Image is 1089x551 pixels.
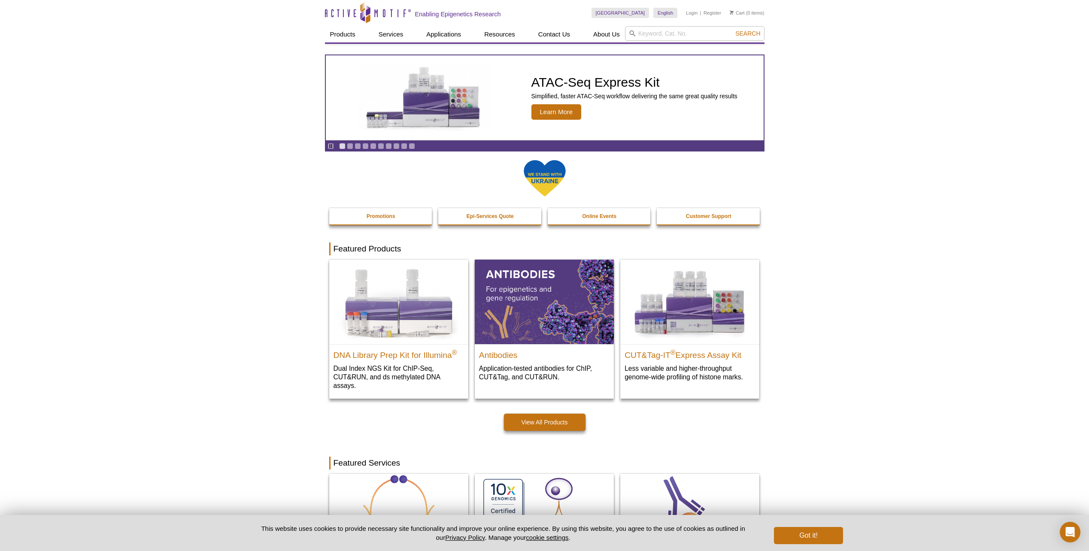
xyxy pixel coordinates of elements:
[355,143,361,149] a: Go to slide 3
[625,364,755,381] p: Less variable and higher-throughput genome-wide profiling of histone marks​.
[531,104,582,120] span: Learn More
[479,364,610,381] p: Application-tested antibodies for ChIP, CUT&Tag, and CUT&RUN.
[620,260,759,390] a: CUT&Tag-IT® Express Assay Kit CUT&Tag-IT®Express Assay Kit Less variable and higher-throughput ge...
[733,30,763,37] button: Search
[370,143,376,149] a: Go to slide 5
[329,242,760,255] h2: Featured Products
[620,260,759,344] img: CUT&Tag-IT® Express Assay Kit
[373,26,409,42] a: Services
[592,8,649,18] a: [GEOGRAPHIC_DATA]
[415,10,501,18] h2: Enabling Epigenetics Research
[334,347,464,360] h2: DNA Library Prep Kit for Illumina
[362,143,369,149] a: Go to slide 4
[401,143,407,149] a: Go to slide 9
[326,55,764,140] a: ATAC-Seq Express Kit ATAC-Seq Express Kit Simplified, faster ATAC-Seq workflow delivering the sam...
[246,524,760,542] p: This website uses cookies to provide necessary site functionality and improve your online experie...
[1060,522,1080,542] div: Open Intercom Messenger
[657,208,761,224] a: Customer Support
[735,30,760,37] span: Search
[523,159,566,197] img: We Stand With Ukraine
[526,534,568,541] button: cookie settings
[582,213,616,219] strong: Online Events
[533,26,575,42] a: Contact Us
[409,143,415,149] a: Go to slide 10
[588,26,625,42] a: About Us
[730,8,764,18] li: (0 items)
[548,208,652,224] a: Online Events
[475,260,614,390] a: All Antibodies Antibodies Application-tested antibodies for ChIP, CUT&Tag, and CUT&RUN.
[475,260,614,344] img: All Antibodies
[378,143,384,149] a: Go to slide 6
[339,143,346,149] a: Go to slide 1
[730,10,745,16] a: Cart
[479,347,610,360] h2: Antibodies
[393,143,400,149] a: Go to slide 8
[625,26,764,41] input: Keyword, Cat. No.
[653,8,677,18] a: English
[704,10,721,16] a: Register
[479,26,520,42] a: Resources
[326,55,764,140] article: ATAC-Seq Express Kit
[467,213,514,219] strong: Epi-Services Quote
[452,348,457,356] sup: ®
[367,213,395,219] strong: Promotions
[625,347,755,360] h2: CUT&Tag-IT Express Assay Kit
[670,348,676,356] sup: ®
[504,414,585,431] a: View All Products
[438,208,542,224] a: Epi-Services Quote
[686,213,731,219] strong: Customer Support
[730,10,734,15] img: Your Cart
[531,92,737,100] p: Simplified, faster ATAC-Seq workflow delivering the same great quality results
[328,143,334,149] a: Toggle autoplay
[347,143,353,149] a: Go to slide 2
[353,65,495,130] img: ATAC-Seq Express Kit
[421,26,466,42] a: Applications
[445,534,485,541] a: Privacy Policy
[531,76,737,89] h2: ATAC-Seq Express Kit
[329,208,433,224] a: Promotions
[334,364,464,390] p: Dual Index NGS Kit for ChIP-Seq, CUT&RUN, and ds methylated DNA assays.
[329,457,760,469] h2: Featured Services
[329,260,468,344] img: DNA Library Prep Kit for Illumina
[385,143,392,149] a: Go to slide 7
[325,26,361,42] a: Products
[700,8,701,18] li: |
[329,260,468,398] a: DNA Library Prep Kit for Illumina DNA Library Prep Kit for Illumina® Dual Index NGS Kit for ChIP-...
[686,10,698,16] a: Login
[774,527,843,544] button: Got it!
